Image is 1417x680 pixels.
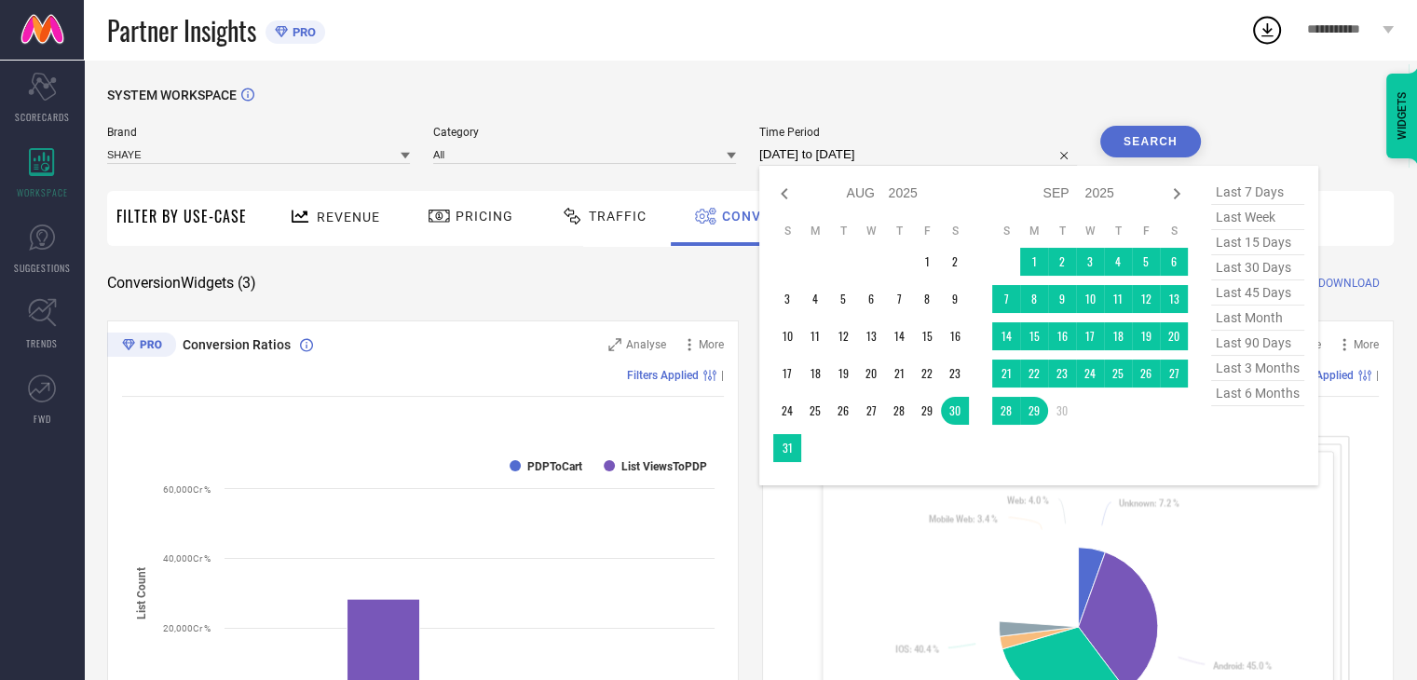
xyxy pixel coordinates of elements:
[1104,224,1132,238] th: Thursday
[135,566,148,619] tspan: List Count
[1376,369,1379,382] span: |
[913,224,941,238] th: Friday
[857,322,885,350] td: Wed Aug 13 2025
[941,285,969,313] td: Sat Aug 09 2025
[801,360,829,388] td: Mon Aug 18 2025
[1132,322,1160,350] td: Fri Sep 19 2025
[1211,180,1304,205] span: last 7 days
[1076,360,1104,388] td: Wed Sep 24 2025
[913,248,941,276] td: Fri Aug 01 2025
[589,209,647,224] span: Traffic
[1211,205,1304,230] span: last week
[107,11,256,49] span: Partner Insights
[773,360,801,388] td: Sun Aug 17 2025
[941,360,969,388] td: Sat Aug 23 2025
[1048,322,1076,350] td: Tue Sep 16 2025
[1211,280,1304,306] span: last 45 days
[1211,331,1304,356] span: last 90 days
[1160,224,1188,238] th: Saturday
[829,322,857,350] td: Tue Aug 12 2025
[1020,397,1048,425] td: Mon Sep 29 2025
[621,460,707,473] text: List ViewsToPDP
[1020,322,1048,350] td: Mon Sep 15 2025
[107,274,256,292] span: Conversion Widgets ( 3 )
[163,553,211,564] text: 40,000Cr %
[885,285,913,313] td: Thu Aug 07 2025
[1250,13,1284,47] div: Open download list
[107,88,237,102] span: SYSTEM WORKSPACE
[433,126,736,139] span: Category
[288,25,316,39] span: PRO
[34,412,51,426] span: FWD
[1213,660,1272,671] text: : 45.0 %
[1020,360,1048,388] td: Mon Sep 22 2025
[1076,224,1104,238] th: Wednesday
[992,224,1020,238] th: Sunday
[116,205,247,227] span: Filter By Use-Case
[1076,248,1104,276] td: Wed Sep 03 2025
[1132,248,1160,276] td: Fri Sep 05 2025
[801,224,829,238] th: Monday
[857,397,885,425] td: Wed Aug 27 2025
[1160,248,1188,276] td: Sat Sep 06 2025
[913,322,941,350] td: Fri Aug 15 2025
[626,338,666,351] span: Analyse
[163,484,211,495] text: 60,000Cr %
[1211,230,1304,255] span: last 15 days
[928,513,997,524] text: : 3.4 %
[857,224,885,238] th: Wednesday
[1104,248,1132,276] td: Thu Sep 04 2025
[895,644,909,654] tspan: IOS
[17,185,68,199] span: WORKSPACE
[456,209,513,224] span: Pricing
[1100,126,1201,157] button: Search
[941,397,969,425] td: Sat Aug 30 2025
[941,224,969,238] th: Saturday
[801,322,829,350] td: Mon Aug 11 2025
[759,126,1077,139] span: Time Period
[773,224,801,238] th: Sunday
[829,285,857,313] td: Tue Aug 05 2025
[1132,224,1160,238] th: Friday
[941,322,969,350] td: Sat Aug 16 2025
[1076,285,1104,313] td: Wed Sep 10 2025
[1048,224,1076,238] th: Tuesday
[1104,360,1132,388] td: Thu Sep 25 2025
[1020,248,1048,276] td: Mon Sep 01 2025
[1048,248,1076,276] td: Tue Sep 02 2025
[885,224,913,238] th: Thursday
[107,126,410,139] span: Brand
[1104,322,1132,350] td: Thu Sep 18 2025
[1020,285,1048,313] td: Mon Sep 08 2025
[1007,496,1024,506] tspan: Web
[1132,285,1160,313] td: Fri Sep 12 2025
[1160,360,1188,388] td: Sat Sep 27 2025
[992,360,1020,388] td: Sun Sep 21 2025
[895,644,939,654] text: : 40.4 %
[913,360,941,388] td: Fri Aug 22 2025
[1165,183,1188,205] div: Next month
[608,338,621,351] svg: Zoom
[773,397,801,425] td: Sun Aug 24 2025
[941,248,969,276] td: Sat Aug 02 2025
[699,338,724,351] span: More
[1211,255,1304,280] span: last 30 days
[107,333,176,360] div: Premium
[317,210,380,224] span: Revenue
[759,143,1077,166] input: Select time period
[885,397,913,425] td: Thu Aug 28 2025
[163,623,211,633] text: 20,000Cr %
[857,360,885,388] td: Wed Aug 20 2025
[928,513,972,524] tspan: Mobile Web
[992,397,1020,425] td: Sun Sep 28 2025
[913,397,941,425] td: Fri Aug 29 2025
[773,322,801,350] td: Sun Aug 10 2025
[773,285,801,313] td: Sun Aug 03 2025
[26,336,58,350] span: TRENDS
[1160,322,1188,350] td: Sat Sep 20 2025
[773,183,796,205] div: Previous month
[1007,496,1049,506] text: : 4.0 %
[1048,285,1076,313] td: Tue Sep 09 2025
[992,322,1020,350] td: Sun Sep 14 2025
[15,110,70,124] span: SCORECARDS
